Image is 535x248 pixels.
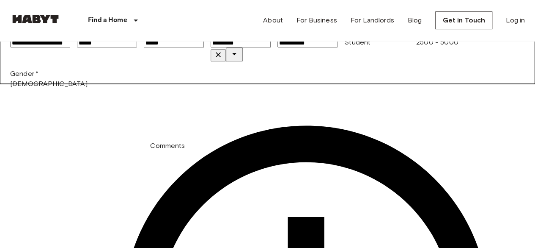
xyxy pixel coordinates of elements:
div: Student [344,37,409,47]
a: Blog [408,15,422,25]
div: [DEMOGRAPHIC_DATA] [10,79,88,89]
button: Clear [211,49,226,61]
a: For Business [296,15,337,25]
a: Log in [506,15,525,25]
p: Find a Home [88,15,127,25]
div: Comments [150,141,185,151]
img: Habyt [10,15,61,23]
button: Open [226,47,243,61]
label: Gender [10,70,38,78]
div: 2500 - 5000 [416,37,471,47]
a: For Landlords [351,15,394,25]
a: Get in Touch [435,11,492,29]
a: About [263,15,283,25]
